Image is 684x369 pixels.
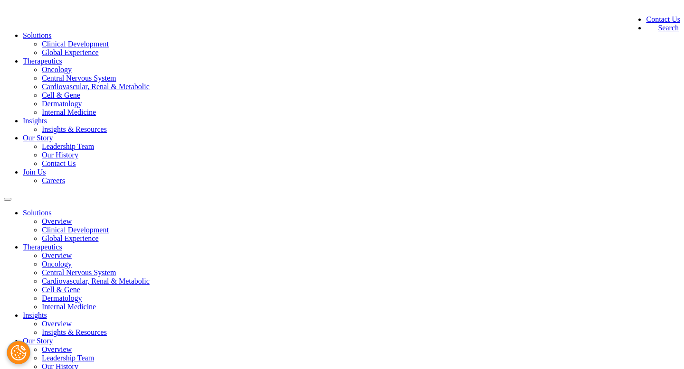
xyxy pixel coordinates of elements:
a: Overview [42,345,72,353]
a: Insights [23,117,47,125]
a: Overview [42,320,72,328]
a: Global Experience [42,48,99,56]
a: Internal Medicine [42,303,96,311]
a: Oncology [42,65,72,74]
a: Cardiovascular, Renal & Metabolic [42,83,150,91]
a: Leadership Team [42,142,94,150]
a: Cardiovascular, Renal & Metabolic [42,277,150,285]
button: Cookies Settings [7,341,30,364]
a: Therapeutics [23,57,62,65]
a: Central Nervous System [42,268,116,277]
a: Cell & Gene [42,91,80,99]
a: Overview [42,217,72,225]
a: Careers [42,176,65,184]
a: Join Us [23,168,46,176]
a: Dermatology [42,294,82,302]
a: Therapeutics [23,243,62,251]
a: Contact Us [42,159,76,167]
a: Cell & Gene [42,286,80,294]
a: Search [646,24,679,32]
a: Leadership Team [42,354,94,362]
a: Oncology [42,260,72,268]
a: Dermatology [42,100,82,108]
a: Our History [42,151,78,159]
a: Solutions [23,209,51,217]
img: search.svg [646,24,655,33]
a: Insights & Resources [42,125,107,133]
a: Contact Us [646,15,680,23]
a: Clinical Development [42,226,109,234]
a: Our Story [23,337,53,345]
a: Clinical Development [42,40,109,48]
a: Central Nervous System [42,74,116,82]
a: Solutions [23,31,51,39]
a: Internal Medicine [42,108,96,116]
a: Insights [23,311,47,319]
a: Insights & Resources [42,328,107,336]
a: Global Experience [42,234,99,242]
a: Our Story [23,134,53,142]
a: Overview [42,251,72,259]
